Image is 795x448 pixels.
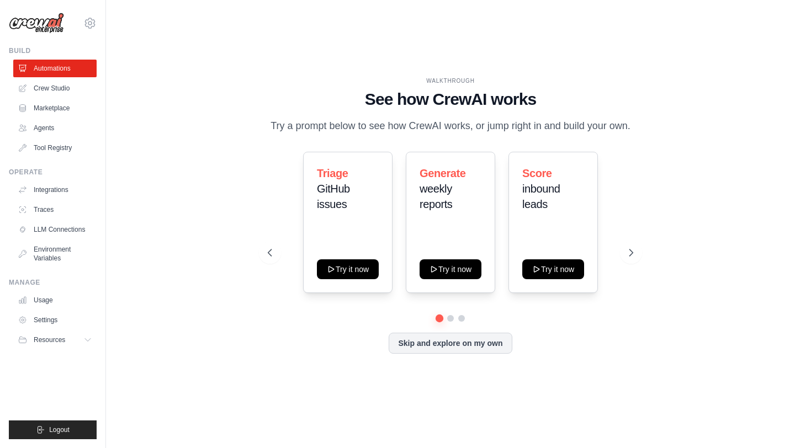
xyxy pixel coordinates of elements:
img: Logo [9,13,64,34]
p: Try a prompt below to see how CrewAI works, or jump right in and build your own. [268,118,633,134]
a: Crew Studio [13,79,97,97]
button: Resources [13,331,97,349]
div: WALKTHROUGH [268,77,633,85]
span: inbound leads [522,183,560,210]
span: Score [522,167,552,179]
span: Logout [49,425,70,434]
div: Operate [9,168,97,177]
a: Usage [13,291,97,309]
a: Environment Variables [13,241,97,267]
span: Generate [420,167,466,179]
iframe: Chat Widget [740,395,795,448]
span: weekly reports [420,183,452,210]
button: Try it now [522,259,584,279]
div: Manage [9,278,97,287]
a: Tool Registry [13,139,97,157]
a: Settings [13,311,97,329]
a: Traces [13,201,97,218]
span: Triage [317,167,348,179]
span: GitHub issues [317,183,350,210]
a: LLM Connections [13,221,97,238]
button: Try it now [420,259,481,279]
a: Agents [13,119,97,137]
button: Try it now [317,259,379,279]
button: Skip and explore on my own [389,333,512,354]
h1: See how CrewAI works [268,89,633,109]
a: Marketplace [13,99,97,117]
span: Resources [34,335,65,344]
a: Automations [13,60,97,77]
button: Logout [9,420,97,439]
a: Integrations [13,181,97,199]
div: Build [9,46,97,55]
